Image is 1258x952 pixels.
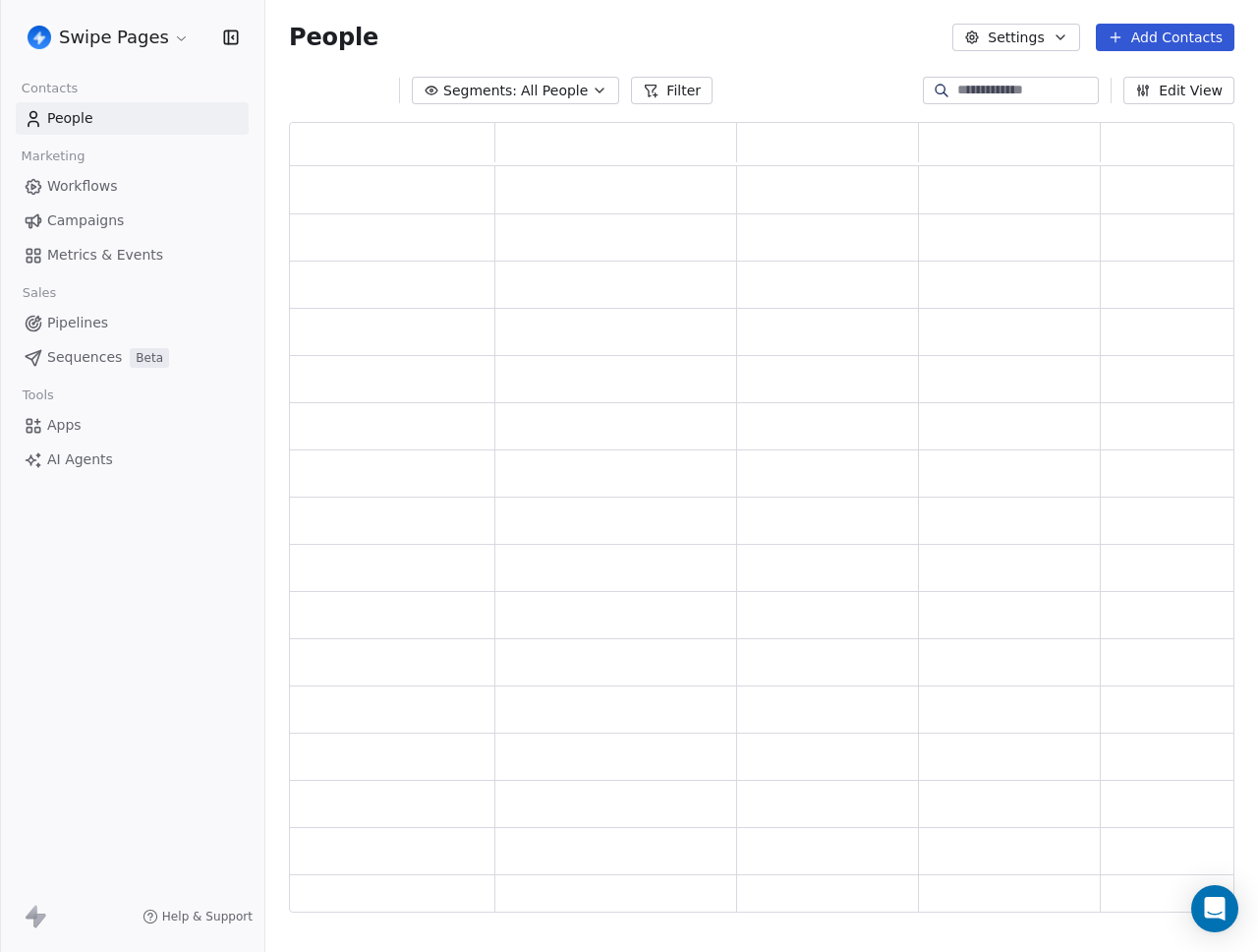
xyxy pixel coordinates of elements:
a: AI Agents [16,444,249,476]
span: Swipe Pages [59,25,169,50]
a: Apps [16,409,249,442]
a: Campaigns [16,205,249,237]
a: Metrics & Events [16,239,249,271]
span: Pipelines [47,313,108,333]
span: Segments: [443,81,517,101]
button: Swipe Pages [24,21,194,54]
a: Help & Support [143,909,253,924]
span: AI Agents [47,449,113,470]
span: Apps [47,415,82,436]
span: Beta [130,348,169,368]
span: Sequences [47,347,122,368]
span: Metrics & Events [47,245,163,266]
span: Workflows [47,176,118,197]
a: Workflows [16,170,249,203]
span: All People [521,81,588,101]
a: People [16,102,249,135]
span: Help & Support [162,909,253,924]
button: Add Contacts [1096,24,1234,51]
span: People [47,108,93,129]
a: SequencesBeta [16,341,249,374]
div: Open Intercom Messenger [1191,885,1238,932]
button: Settings [952,24,1079,51]
img: user_01J93QE9VH11XXZQZDP4TWZEES.jpg [28,26,51,49]
span: Contacts [13,74,86,103]
span: Campaigns [47,210,124,231]
span: Tools [14,381,62,410]
span: Marketing [13,142,93,171]
span: Sales [14,278,65,308]
button: Edit View [1123,77,1234,104]
button: Filter [631,77,713,104]
span: People [289,23,378,52]
a: Pipelines [16,307,249,339]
